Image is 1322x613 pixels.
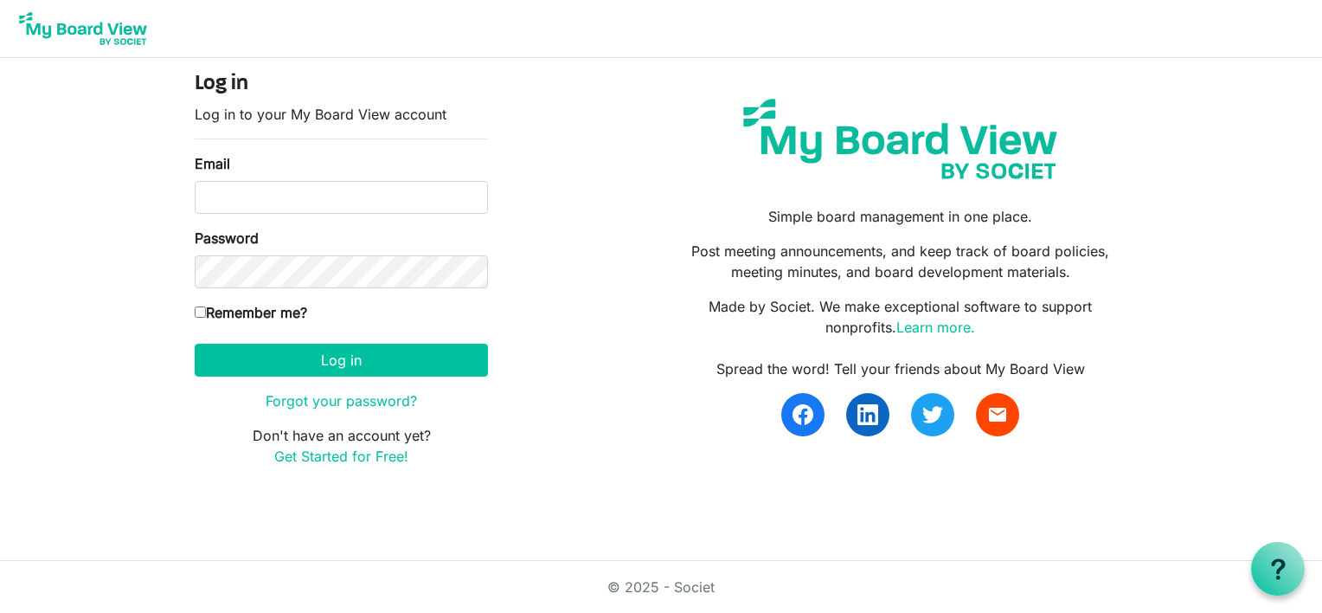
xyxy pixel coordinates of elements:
[674,241,1127,282] p: Post meeting announcements, and keep track of board policies, meeting minutes, and board developm...
[195,153,230,174] label: Email
[195,425,488,467] p: Don't have an account yet?
[674,296,1127,338] p: Made by Societ. We make exceptional software to support nonprofits.
[857,404,878,425] img: linkedin.svg
[922,404,943,425] img: twitter.svg
[195,302,307,323] label: Remember me?
[896,319,975,336] a: Learn more.
[274,448,408,465] a: Get Started for Free!
[266,392,417,410] a: Forgot your password?
[987,404,1008,425] span: email
[195,104,488,125] p: Log in to your My Board View account
[674,358,1127,379] div: Spread the word! Tell your friends about My Board View
[195,344,488,377] button: Log in
[607,578,715,596] a: © 2025 - Societ
[976,393,1019,436] a: email
[195,306,206,318] input: Remember me?
[195,228,259,248] label: Password
[14,7,152,50] img: My Board View Logo
[793,404,813,425] img: facebook.svg
[674,206,1127,227] p: Simple board management in one place.
[195,72,488,97] h4: Log in
[730,86,1070,192] img: my-board-view-societ.svg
